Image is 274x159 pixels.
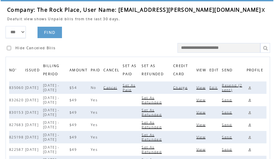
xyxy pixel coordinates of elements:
a: Send [222,135,234,139]
span: Click to charge this bill [173,85,189,90]
span: Hide Canceled Bills [15,46,55,50]
a: View [196,123,207,126]
span: Company: The Rock Place, User Name: [EMAIL_ADDRESS][PERSON_NAME][DOMAIN_NAME] [7,6,261,13]
a: Send [222,123,234,126]
a: Edit profile [247,122,253,128]
span: $49 [69,123,78,127]
span: 825198 [9,135,25,139]
span: Click to send this bill to cutomer's email [222,98,234,102]
span: Click to set this bill as paid [123,83,135,92]
span: Yes [91,135,99,139]
span: [DATE] [25,135,40,139]
span: Click to set this bill as refunded [142,120,163,129]
span: Yes [91,110,99,115]
a: Set As Paid [123,83,135,92]
span: [DATE] [25,98,40,102]
span: Click to view this bill [196,147,207,152]
a: Edit profile [247,85,253,91]
a: Set As Refunded [142,95,163,104]
span: [DATE] [25,147,40,152]
a: Send [222,98,234,102]
span: BILLING PERIOD [43,62,60,79]
span: CREDIT CARD [173,62,188,79]
span: VIEW [196,66,208,76]
a: Charge [173,85,189,89]
a: View [196,135,207,139]
span: Click to set this bill as refunded [142,145,163,154]
a: Edit [209,85,219,89]
span: Click to send this bill to cutomer's email [222,123,234,127]
span: ISSUED [25,66,41,76]
span: Click to set this bill as refunded [142,95,163,105]
span: Click to send this bill to cutomer's email [222,110,234,115]
span: Click to cancel this bill [103,85,119,90]
span: SET AS REFUNDED [142,62,165,79]
span: EDIT [209,66,220,76]
span: $49 [69,147,78,152]
a: FIND [38,27,62,38]
a: Edit profile [247,147,253,153]
span: Yes [91,98,99,102]
a: Set As Refunded [142,120,163,129]
a: Edit profile [247,97,253,103]
span: [DATE] [25,123,40,127]
a: View [196,147,207,151]
span: Click to set this bill as refunded [142,133,163,142]
a: View [196,110,207,114]
span: 827683 [9,123,25,127]
a: Set As Refunded [142,108,163,116]
span: $54 [69,85,78,90]
span: CANCEL [103,66,121,76]
span: Click to view this bill [196,135,207,139]
span: 835060 [9,85,25,90]
span: SET AS PAID [123,62,136,79]
span: Yes [91,123,99,127]
span: [DATE] - [DATE] [43,133,59,142]
a: AMOUNT [69,68,89,72]
span: NO' [9,66,18,76]
span: 830153 [9,110,25,115]
a: Send [222,147,234,151]
span: [DATE] - [DATE] [43,145,59,154]
span: [DATE] [25,110,40,115]
a: BILLING PERIOD [43,64,60,76]
span: [DATE] - [DATE] [43,95,59,105]
span: Click to view this bill [196,98,207,102]
a: View [196,85,207,89]
span: AMOUNT [69,66,89,76]
span: [DATE] - [DATE] [43,120,59,129]
a: Send [222,110,234,114]
span: $49 [69,98,78,102]
a: Set As Refunded [142,133,163,141]
span: Click to send this bill to cutomer's email [222,135,234,139]
a: Cancel [103,85,119,89]
span: Click to send this bill to cutomer's email, the number is indicated how many times it already sent [222,83,242,92]
a: Set As Refunded [142,145,163,153]
span: 832620 [9,98,25,102]
span: Deafult view shows Unpaid bills from the last 30 days. [7,17,120,21]
span: Click to edit this bill [209,85,219,90]
span: Click to set this bill as refunded [142,108,163,117]
span: Click to view this bill [196,110,207,115]
span: [DATE] - [DATE] [43,108,59,117]
span: PAID [91,66,102,76]
a: NO' [9,68,18,72]
span: Yes [91,147,99,152]
span: 822587 [9,147,25,152]
a: Edit profile [247,109,253,116]
span: [DATE] [25,85,40,90]
span: No [91,85,98,90]
span: $49 [69,110,78,115]
span: Click to view this bill [196,123,207,127]
span: [DATE] - [DATE] [43,83,59,92]
span: $49 [69,135,78,139]
span: Click to view this bill [196,85,207,90]
span: PROFILE [247,66,265,76]
a: Edit profile [247,134,253,140]
span: Click to send this bill to cutomer's email [222,147,234,152]
a: PAID [91,68,102,72]
a: Resend (2 sent) [222,83,242,92]
span: Send the bill to the customer's email [222,66,234,76]
a: View [196,98,207,102]
a: ISSUED [25,68,41,72]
